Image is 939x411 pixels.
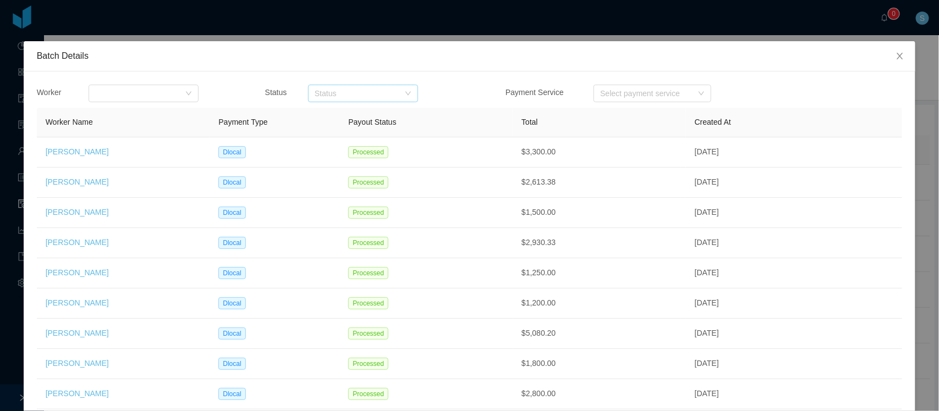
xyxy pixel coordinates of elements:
span: Dlocal [218,146,245,158]
span: Worker Name [46,118,93,126]
td: [DATE] [686,288,902,319]
span: Processed [348,327,388,340]
span: Processed [348,358,388,370]
a: [PERSON_NAME] [46,329,109,337]
td: [DATE] [686,168,902,198]
span: Payout Status [348,118,396,126]
span: Dlocal [218,176,245,188]
span: Processed [348,207,388,219]
span: Dlocal [218,207,245,219]
span: Dlocal [218,237,245,249]
span: Processed [348,176,388,188]
td: [DATE] [686,379,902,409]
div: Select payment service [600,88,693,99]
a: [PERSON_NAME] [46,147,109,156]
div: Batch Details [37,50,903,62]
a: [PERSON_NAME] [46,268,109,277]
span: Dlocal [218,388,245,400]
td: $3,300.00 [513,137,686,168]
a: [PERSON_NAME] [46,208,109,216]
div: Status [315,88,399,99]
td: $2,800.00 [513,379,686,409]
span: Dlocal [218,327,245,340]
i: icon: down [405,90,411,98]
td: [DATE] [686,137,902,168]
td: [DATE] [686,198,902,228]
td: $1,250.00 [513,258,686,288]
span: Dlocal [218,267,245,279]
td: [DATE] [686,319,902,349]
td: [DATE] [686,349,902,379]
span: Processed [348,388,388,400]
td: $5,080.20 [513,319,686,349]
a: [PERSON_NAME] [46,238,109,247]
td: [DATE] [686,228,902,258]
span: Total [521,118,538,126]
span: Processed [348,267,388,279]
button: Close [885,41,915,72]
td: [DATE] [686,258,902,288]
div: Worker [37,87,89,98]
span: Processed [348,297,388,309]
div: Payment Service [506,87,623,98]
td: $2,930.33 [513,228,686,258]
td: $1,500.00 [513,198,686,228]
span: Created At [695,118,731,126]
a: [PERSON_NAME] [46,389,109,398]
a: [PERSON_NAME] [46,298,109,307]
a: [PERSON_NAME] [46,359,109,368]
span: Processed [348,237,388,249]
i: icon: down [698,90,705,98]
span: Dlocal [218,358,245,370]
span: Dlocal [218,297,245,309]
td: $1,200.00 [513,288,686,319]
span: Payment Type [218,118,267,126]
span: Processed [348,146,388,158]
i: icon: close [896,52,904,60]
a: [PERSON_NAME] [46,177,109,186]
td: $1,800.00 [513,349,686,379]
td: $2,613.38 [513,168,686,198]
div: Status [265,87,317,98]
